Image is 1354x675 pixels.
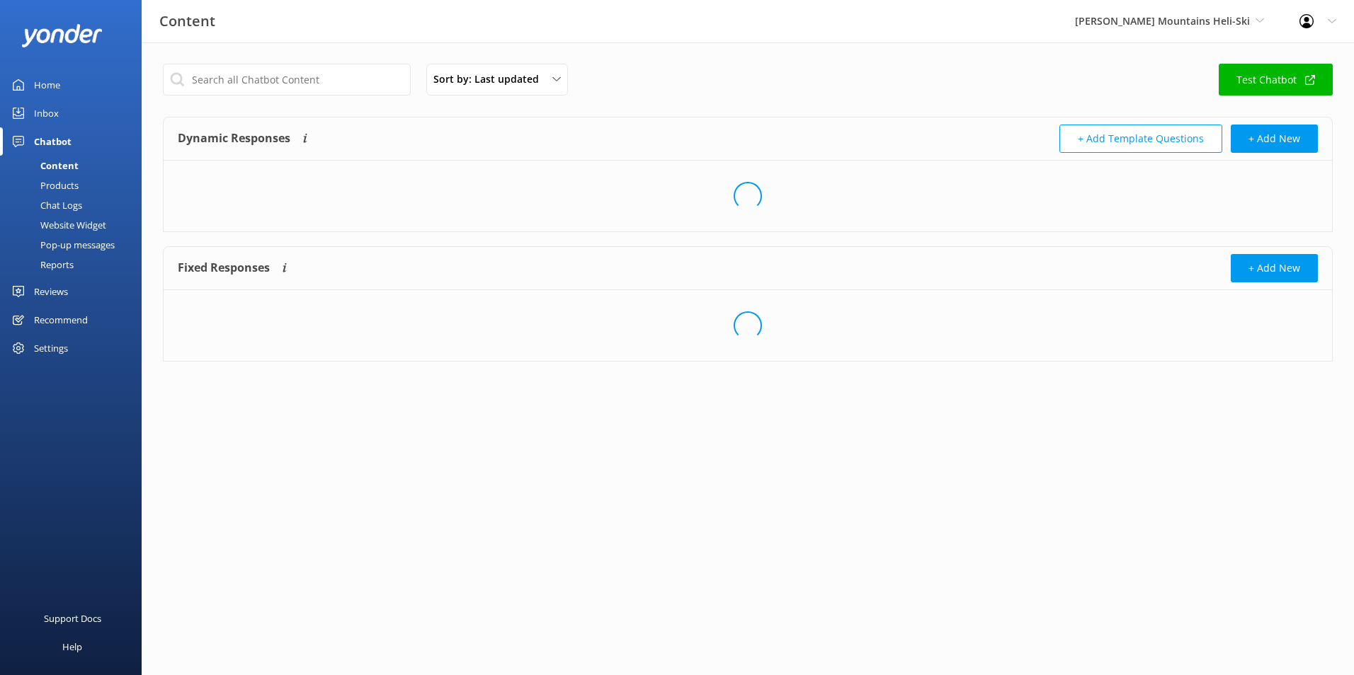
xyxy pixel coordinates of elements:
[163,64,411,96] input: Search all Chatbot Content
[1219,64,1333,96] a: Test Chatbot
[8,255,74,275] div: Reports
[8,255,142,275] a: Reports
[34,127,72,156] div: Chatbot
[1059,125,1222,153] button: + Add Template Questions
[8,195,82,215] div: Chat Logs
[1075,14,1250,28] span: [PERSON_NAME] Mountains Heli-Ski
[21,24,103,47] img: yonder-white-logo.png
[1231,254,1318,282] button: + Add New
[8,215,142,235] a: Website Widget
[8,156,79,175] div: Content
[44,604,101,633] div: Support Docs
[34,306,88,334] div: Recommend
[8,195,142,215] a: Chat Logs
[178,254,270,282] h4: Fixed Responses
[34,71,60,99] div: Home
[1231,125,1318,153] button: + Add New
[433,71,547,87] span: Sort by: Last updated
[159,10,215,33] h3: Content
[8,235,142,255] a: Pop-up messages
[8,235,115,255] div: Pop-up messages
[8,156,142,175] a: Content
[34,99,59,127] div: Inbox
[8,215,106,235] div: Website Widget
[8,175,79,195] div: Products
[34,277,68,306] div: Reviews
[178,125,290,153] h4: Dynamic Responses
[62,633,82,661] div: Help
[34,334,68,362] div: Settings
[8,175,142,195] a: Products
